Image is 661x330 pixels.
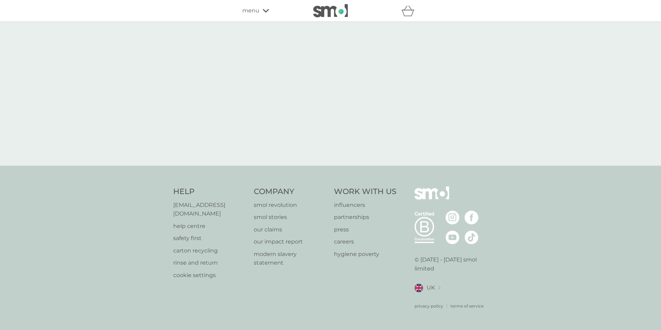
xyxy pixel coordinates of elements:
[334,213,397,222] a: partnerships
[415,284,423,292] img: UK flag
[334,250,397,259] a: hygiene poverty
[173,186,247,197] h4: Help
[242,6,259,15] span: menu
[334,186,397,197] h4: Work With Us
[173,246,247,255] a: carton recycling
[401,4,419,18] div: basket
[254,213,327,222] a: smol stories
[173,271,247,280] a: cookie settings
[415,303,443,309] a: privacy policy
[450,303,484,309] a: terms of service
[427,283,435,292] span: UK
[334,225,397,234] a: press
[254,201,327,210] a: smol revolution
[438,286,440,290] img: select a new location
[173,234,247,243] a: safety first
[254,237,327,246] a: our impact report
[334,237,397,246] a: careers
[446,230,459,244] img: visit the smol Youtube page
[446,211,459,224] img: visit the smol Instagram page
[254,186,327,197] h4: Company
[173,201,247,218] a: [EMAIL_ADDRESS][DOMAIN_NAME]
[254,225,327,234] a: our claims
[334,201,397,210] a: influencers
[313,4,348,17] img: smol
[254,250,327,267] a: modern slavery statement
[465,230,478,244] img: visit the smol Tiktok page
[173,222,247,231] a: help centre
[173,258,247,267] a: rinse and return
[415,255,488,273] p: © [DATE] - [DATE] smol limited
[415,186,449,210] img: smol
[465,211,478,224] img: visit the smol Facebook page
